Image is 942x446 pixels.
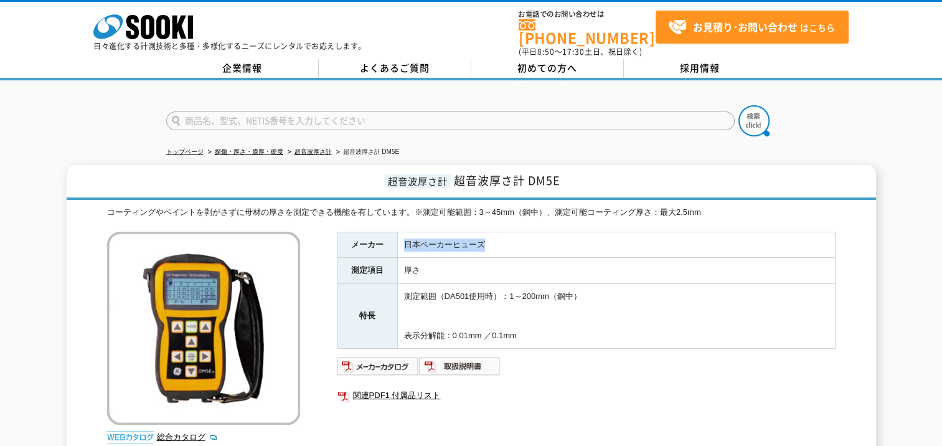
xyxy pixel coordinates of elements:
[693,19,798,34] strong: お見積り･お問い合わせ
[738,105,770,136] img: btn_search.png
[519,19,656,45] a: [PHONE_NUMBER]
[454,172,560,189] span: 超音波厚さ計 DM5E
[166,148,204,155] a: トップページ
[517,61,577,75] span: 初めての方へ
[337,232,397,258] th: メーカー
[419,356,501,376] img: 取扱説明書
[337,387,836,404] a: 関連PDF1 付属品リスト
[215,148,283,155] a: 探傷・厚さ・膜厚・硬度
[624,59,776,78] a: 採用情報
[107,431,154,444] img: webカタログ
[107,206,836,219] div: コーティングやペイントを剥がさずに母材の厚さを測定できる機能を有しています。※測定可能範囲：3～45mm（鋼中）、測定可能コーティング厚さ：最大2.5mm
[656,11,849,44] a: お見積り･お問い合わせはこちら
[319,59,471,78] a: よくあるご質問
[166,111,735,130] input: 商品名、型式、NETIS番号を入力してください
[337,284,397,349] th: 特長
[519,11,656,18] span: お電話でのお問い合わせは
[385,174,451,188] span: 超音波厚さ計
[397,284,835,349] td: 測定範囲（DA501使用時）：1～200mm（鋼中） 表示分解能：0.01mm ／0.1mm
[157,432,218,442] a: 総合カタログ
[107,232,300,425] img: 超音波厚さ計 DM5E
[471,59,624,78] a: 初めての方へ
[397,258,835,284] td: 厚さ
[337,356,419,376] img: メーカーカタログ
[519,46,642,57] span: (平日 ～ 土日、祝日除く)
[337,365,419,374] a: メーカーカタログ
[294,148,332,155] a: 超音波厚さ計
[337,258,397,284] th: 測定項目
[397,232,835,258] td: 日本ベーカーヒューズ
[668,18,835,37] span: はこちら
[537,46,555,57] span: 8:50
[562,46,585,57] span: 17:30
[419,365,501,374] a: 取扱説明書
[93,42,366,50] p: 日々進化する計測技術と多種・多様化するニーズにレンタルでお応えします。
[334,146,400,159] li: 超音波厚さ計 DM5E
[166,59,319,78] a: 企業情報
